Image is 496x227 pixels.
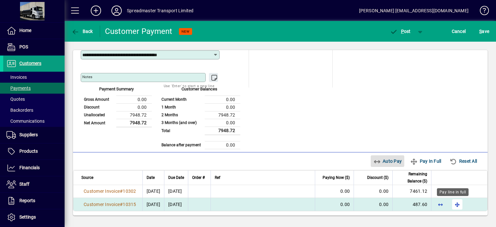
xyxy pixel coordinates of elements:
[147,174,155,181] span: Date
[158,111,205,119] td: 2 Months
[6,119,45,124] span: Communications
[3,127,65,143] a: Suppliers
[447,155,480,167] button: Reset All
[205,103,240,111] td: 0.00
[3,105,65,116] a: Backorders
[84,202,120,207] span: Customer Invoice
[123,189,136,194] span: 10302
[3,143,65,160] a: Products
[371,155,405,167] button: Auto Pay
[82,75,92,79] mat-label: Notes
[475,1,488,22] a: Knowledge Base
[479,26,489,36] span: ave
[6,97,25,102] span: Quotes
[450,26,468,37] button: Cancel
[3,39,65,55] a: POS
[81,201,139,208] a: Customer Invoice#10315
[81,86,152,96] div: Payment Summary
[120,189,123,194] span: #
[158,127,205,135] td: Total
[413,202,428,207] span: 487.60
[164,82,214,89] mat-hint: Use 'Enter' to start a new line
[340,189,350,194] span: 0.00
[373,156,402,166] span: Auto Pay
[3,193,65,209] a: Reports
[3,23,65,39] a: Home
[147,202,160,207] span: [DATE]
[3,116,65,127] a: Communications
[359,5,469,16] div: [PERSON_NAME] [EMAIL_ADDRESS][DOMAIN_NAME]
[81,88,152,128] app-page-summary-card: Payment Summary
[6,108,33,113] span: Backorders
[164,185,188,198] td: [DATE]
[116,119,152,127] td: 7948.72
[3,160,65,176] a: Financials
[81,119,116,127] td: Net Amount
[205,96,240,103] td: 0.00
[116,111,152,119] td: 7948.72
[158,119,205,127] td: 3 Months (and over)
[379,189,388,194] span: 0.00
[478,26,491,37] button: Save
[116,96,152,103] td: 0.00
[6,86,31,91] span: Payments
[168,174,184,181] span: Due Date
[106,5,127,16] button: Profile
[387,26,414,37] button: Post
[158,86,240,96] div: Customer Balances
[205,127,240,135] td: 7948.72
[81,103,116,111] td: Discount
[147,189,160,194] span: [DATE]
[81,111,116,119] td: Unallocated
[390,29,411,34] span: ost
[19,61,41,66] span: Customers
[81,188,139,195] a: Customer Invoice#10302
[340,202,350,207] span: 0.00
[116,103,152,111] td: 0.00
[71,29,93,34] span: Back
[123,202,136,207] span: 10315
[452,26,466,36] span: Cancel
[479,29,482,34] span: S
[215,174,220,181] span: Ref
[192,174,205,181] span: Order #
[158,96,205,103] td: Current Month
[401,29,404,34] span: P
[205,111,240,119] td: 7948.72
[19,165,40,170] span: Financials
[449,156,477,166] span: Reset All
[70,26,95,37] button: Back
[19,214,36,220] span: Settings
[3,176,65,192] a: Staff
[3,72,65,83] a: Invoices
[158,141,205,149] td: Balance after payment
[3,209,65,225] a: Settings
[105,26,172,36] div: Customer Payment
[181,29,190,34] span: NEW
[81,96,116,103] td: Gross Amount
[408,155,444,167] button: Pay In Full
[86,5,106,16] button: Add
[164,198,188,211] td: [DATE]
[410,156,441,166] span: Pay In Full
[205,141,240,149] td: 0.00
[65,26,100,37] app-page-header-button: Back
[19,149,38,154] span: Products
[19,198,35,203] span: Reports
[367,174,388,181] span: Discount ($)
[3,83,65,94] a: Payments
[379,202,388,207] span: 0.00
[19,181,29,187] span: Staff
[205,119,240,127] td: 0.00
[397,170,427,185] span: Remaining Balance ($)
[19,132,38,137] span: Suppliers
[19,28,31,33] span: Home
[437,188,469,196] div: Pay line in full
[158,103,205,111] td: 1 Month
[81,174,93,181] span: Source
[84,189,120,194] span: Customer Invoice
[158,88,240,149] app-page-summary-card: Customer Balances
[19,44,28,49] span: POS
[410,189,427,194] span: 7461.12
[127,5,193,16] div: Spreadmaster Transport Limited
